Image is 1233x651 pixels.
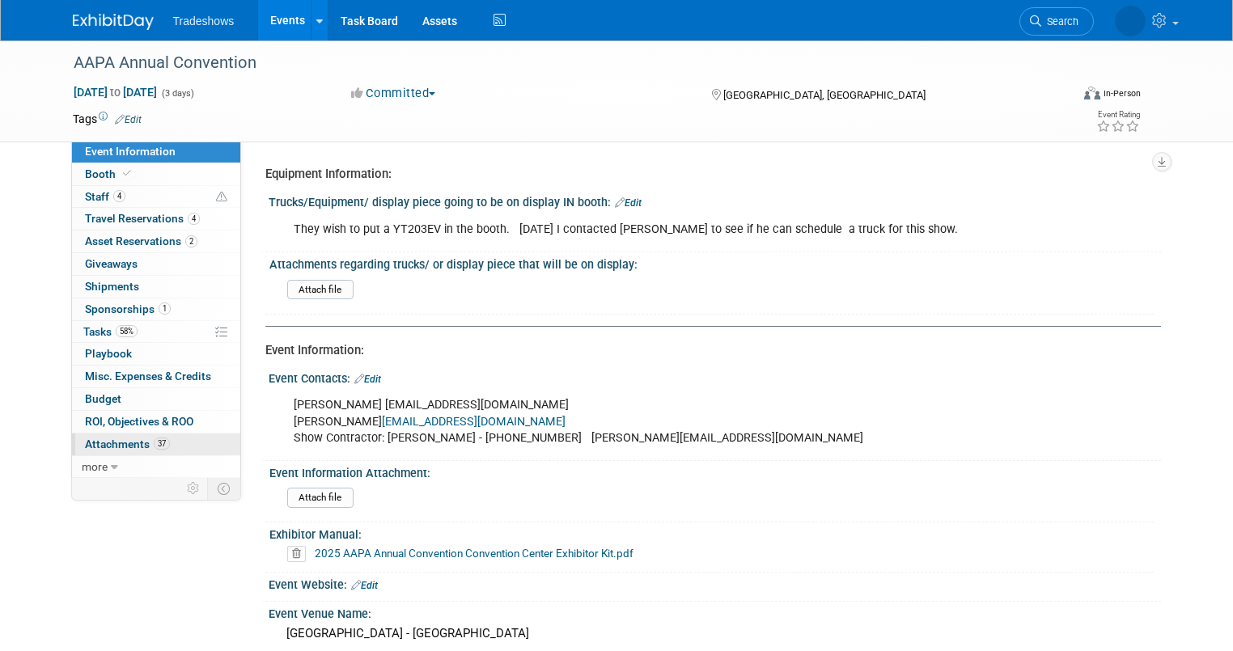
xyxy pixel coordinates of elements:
td: Toggle Event Tabs [207,478,240,499]
span: 37 [154,438,170,450]
div: Equipment Information: [265,166,1149,183]
img: Kay Reynolds [1115,6,1146,36]
span: 1 [159,302,171,315]
span: Travel Reservations [85,212,200,225]
a: Edit [354,374,381,385]
span: 4 [188,213,200,225]
a: Sponsorships1 [72,298,240,320]
span: Booth [85,167,134,180]
span: [GEOGRAPHIC_DATA], [GEOGRAPHIC_DATA] [723,89,926,101]
span: Tasks [83,325,138,338]
a: Budget [72,388,240,410]
span: Attachments [85,438,170,450]
td: Tags [73,111,142,127]
span: Sponsorships [85,302,171,315]
span: 2 [185,235,197,247]
span: ROI, Objectives & ROO [85,415,193,428]
a: Event Information [72,141,240,163]
span: Giveaways [85,257,138,270]
span: Playbook [85,347,132,360]
div: AAPA Annual Convention [68,49,1050,78]
a: Search [1019,7,1094,36]
span: 4 [113,190,125,202]
a: Booth [72,163,240,185]
a: [EMAIL_ADDRESS][DOMAIN_NAME] [382,415,566,429]
div: Event Website: [269,573,1161,594]
span: 58% [116,325,138,337]
div: [PERSON_NAME] [EMAIL_ADDRESS][DOMAIN_NAME] [PERSON_NAME] Show Contractor: [PERSON_NAME] - [PHONE_... [282,389,988,454]
a: Giveaways [72,253,240,275]
span: Asset Reservations [85,235,197,247]
span: Misc. Expenses & Credits [85,370,211,383]
span: more [82,460,108,473]
a: 2025 AAPA Annual Convention Convention Center Exhibitor Kit.pdf [315,547,633,560]
div: Event Format [983,84,1141,108]
a: Misc. Expenses & Credits [72,366,240,387]
i: Booth reservation complete [123,169,131,178]
div: Event Contacts: [269,366,1161,387]
div: Attachments regarding trucks/ or display piece that will be on display: [269,252,1154,273]
span: [DATE] [DATE] [73,85,158,99]
a: Edit [115,114,142,125]
div: Exhibitor Manual: [269,522,1154,543]
a: Playbook [72,343,240,365]
button: Committed [345,85,442,102]
div: [GEOGRAPHIC_DATA] - [GEOGRAPHIC_DATA] [281,621,1149,646]
a: Tasks58% [72,321,240,343]
a: Edit [615,197,642,209]
div: Event Venue Name: [269,602,1161,622]
img: ExhibitDay [73,14,154,30]
td: Personalize Event Tab Strip [180,478,208,499]
a: ROI, Objectives & ROO [72,411,240,433]
a: Asset Reservations2 [72,230,240,252]
span: Event Information [85,145,176,158]
span: Staff [85,190,125,203]
span: Shipments [85,280,139,293]
div: Trucks/Equipment/ display piece going to be on display IN booth: [269,190,1161,211]
span: Tradeshows [173,15,235,27]
img: Format-Inperson.png [1084,87,1100,99]
a: Edit [351,580,378,591]
a: Shipments [72,276,240,298]
a: Travel Reservations4 [72,208,240,230]
span: (3 days) [160,88,194,99]
a: Staff4 [72,186,240,208]
div: In-Person [1103,87,1141,99]
a: Delete attachment? [287,548,312,560]
div: They wish to put a YT203EV in the booth. [DATE] I contacted [PERSON_NAME] to see if he can schedu... [282,213,988,246]
span: Budget [85,392,121,405]
span: Potential Scheduling Conflict -- at least one attendee is tagged in another overlapping event. [216,190,227,205]
span: to [108,86,123,99]
div: Event Information Attachment: [269,461,1154,481]
a: more [72,456,240,478]
a: Attachments37 [72,433,240,455]
span: Search [1041,15,1078,27]
div: Event Rating [1096,111,1140,119]
div: Event Information: [265,342,1149,359]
